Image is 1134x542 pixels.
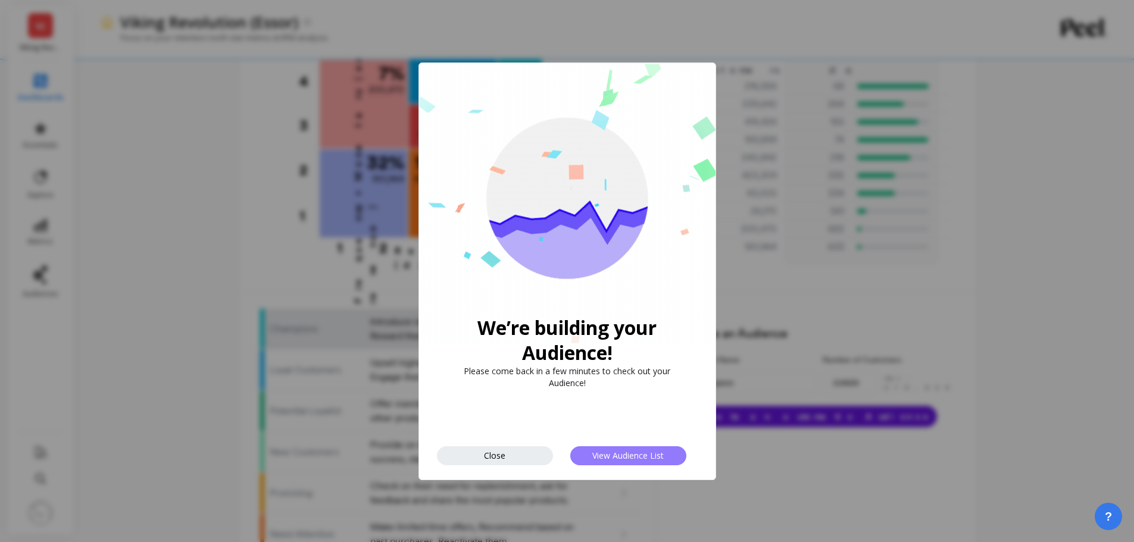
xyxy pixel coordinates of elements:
[437,446,553,465] button: Close
[570,446,686,465] button: View Audience List
[592,450,664,461] span: View Audience List
[454,365,680,389] span: Please come back in a few minutes to check out your Audience!
[431,315,703,365] span: We’re building your Audience!
[1105,508,1112,525] span: ?
[1095,503,1122,530] button: ?
[484,450,505,461] span: Close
